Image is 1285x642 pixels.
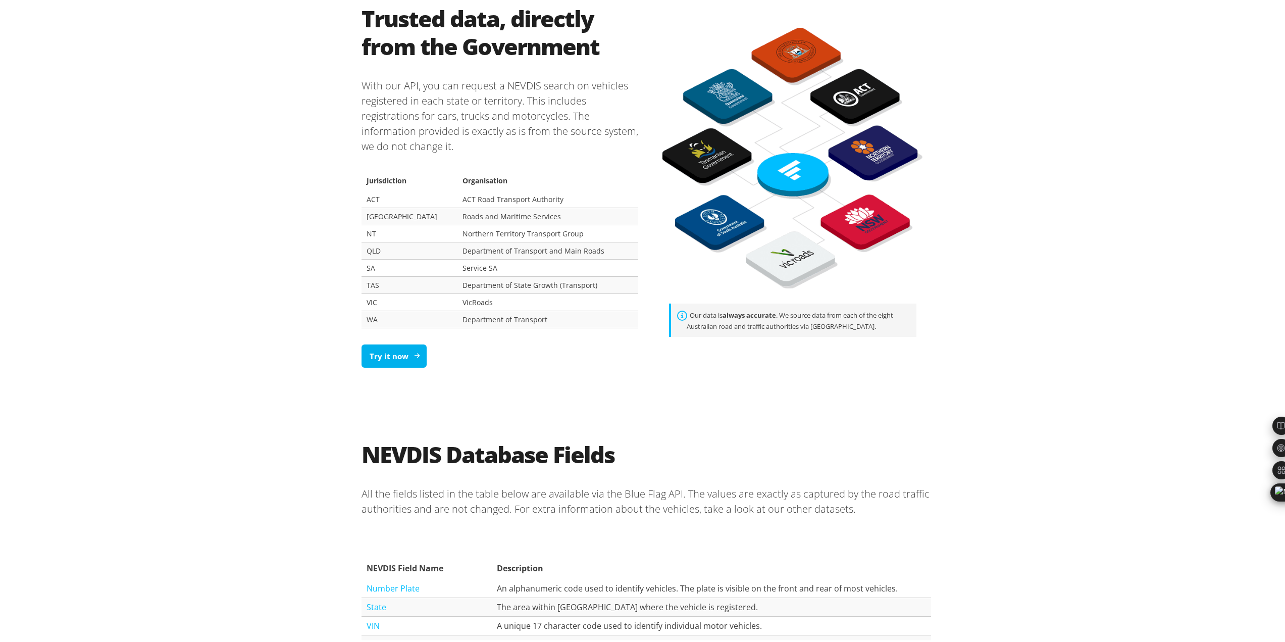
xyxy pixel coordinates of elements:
a: State [367,600,386,611]
td: ACT [362,189,457,206]
p: With our API, you can request a NEVDIS search on vehicles registered in each state or territory. ... [362,68,638,160]
td: Department of Transport and Main Roads [457,240,638,257]
td: An alphanumeric code used to identify vehicles. The plate is visible on the front and rear of mos... [492,577,931,596]
td: TAS [362,274,457,291]
td: Department of Transport [457,309,638,326]
td: VIC [362,291,457,309]
td: ACT Road Transport Authority [457,189,638,206]
td: WA [362,309,457,326]
th: NEVDIS Field Name [362,555,492,577]
td: SA [362,257,457,274]
h2: Trusted data, directly from the Government [362,3,638,58]
th: Organisation [457,168,638,189]
div: Our data is . We source data from each of the eight Australian road and traffic authorities via [... [669,302,916,335]
a: Try it now [362,342,427,366]
td: A unique 17 character code used to identify individual motor vehicles. [492,615,931,633]
td: Department of State Growth (Transport) [457,274,638,291]
h2: NEVDIS Database Fields [362,438,931,466]
td: Roads and Maritime Services [457,206,638,223]
p: All the fields listed in the table below are available via the Blue Flag API. The values are exac... [362,476,931,523]
td: VicRoads [457,291,638,309]
td: Service SA [457,257,638,274]
th: Jurisdiction [362,168,457,189]
td: [GEOGRAPHIC_DATA] [362,206,457,223]
td: NT [362,223,457,240]
th: Description [492,555,931,577]
a: VIN [367,618,380,629]
strong: always accurate [723,309,776,318]
td: The area within [GEOGRAPHIC_DATA] where the vehicle is registered. [492,596,931,615]
img: BlueFlag API and NEVDIS data sourced from road authorities diagram [662,26,923,287]
td: Northern Territory Transport Group [457,223,638,240]
a: Number Plate [367,581,420,592]
td: QLD [362,240,457,257]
